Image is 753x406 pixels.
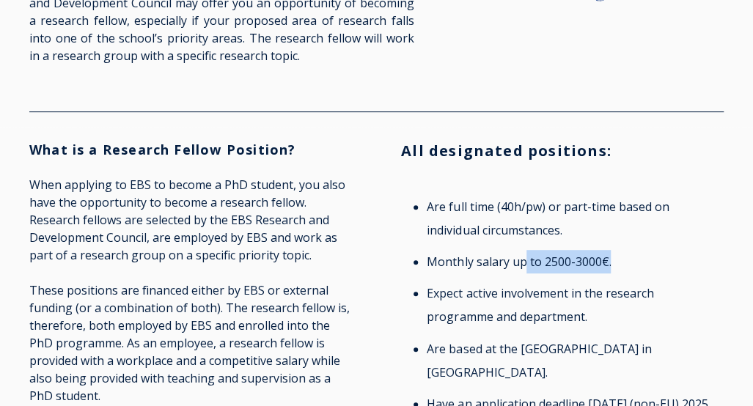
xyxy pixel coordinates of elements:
[427,250,715,273] li: Monthly salary up to 2500-3000€.
[401,141,724,160] h3: All designated positions:
[427,281,715,328] li: Expect active involvement in the research programme and department.
[427,337,715,384] li: Are based at the [GEOGRAPHIC_DATA] in [GEOGRAPHIC_DATA].
[29,141,352,158] h3: What is a Research Fellow Position?
[29,176,352,264] p: When applying to EBS to become a PhD student, you also have the opportunity to become a research ...
[427,195,715,242] li: Are full time (40h/pw) or part-time based on individual circumstances.
[29,281,352,405] p: These positions are financed either by EBS or external funding (or a combination of both). The re...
